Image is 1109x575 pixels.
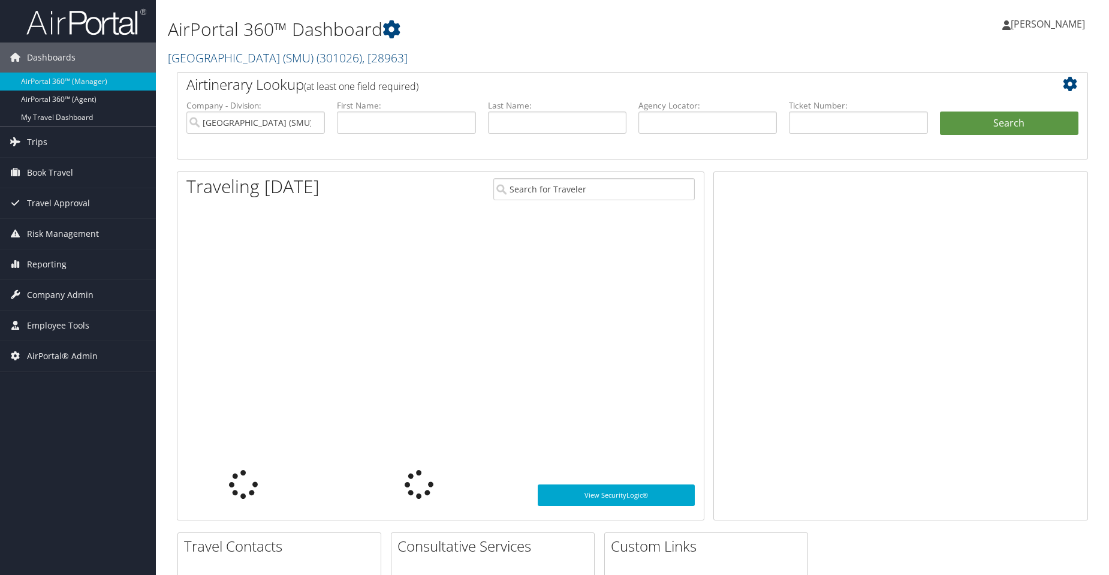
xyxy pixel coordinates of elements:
[186,100,325,112] label: Company - Division:
[304,80,418,93] span: (at least one field required)
[1002,6,1097,42] a: [PERSON_NAME]
[168,50,408,66] a: [GEOGRAPHIC_DATA] (SMU)
[186,174,320,199] h1: Traveling [DATE]
[27,311,89,341] span: Employee Tools
[493,178,695,200] input: Search for Traveler
[27,280,94,310] span: Company Admin
[488,100,626,112] label: Last Name:
[26,8,146,36] img: airportal-logo.png
[1011,17,1085,31] span: [PERSON_NAME]
[789,100,927,112] label: Ticket Number:
[397,536,594,556] h2: Consultative Services
[186,74,1003,95] h2: Airtinerary Lookup
[940,112,1078,136] button: Search
[27,219,99,249] span: Risk Management
[317,50,362,66] span: ( 301026 )
[27,341,98,371] span: AirPortal® Admin
[337,100,475,112] label: First Name:
[27,158,73,188] span: Book Travel
[168,17,787,42] h1: AirPortal 360™ Dashboard
[538,484,695,506] a: View SecurityLogic®
[184,536,381,556] h2: Travel Contacts
[638,100,777,112] label: Agency Locator:
[27,127,47,157] span: Trips
[362,50,408,66] span: , [ 28963 ]
[27,43,76,73] span: Dashboards
[611,536,807,556] h2: Custom Links
[27,249,67,279] span: Reporting
[27,188,90,218] span: Travel Approval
